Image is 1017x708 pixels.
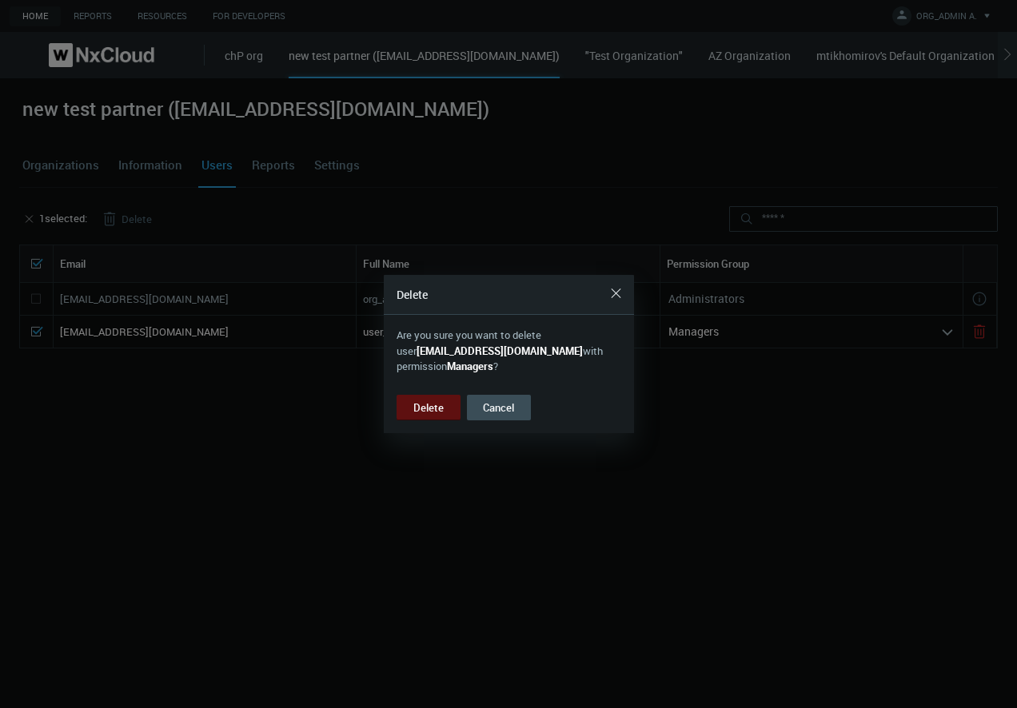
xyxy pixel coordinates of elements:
button: Close [604,280,629,306]
span: [EMAIL_ADDRESS][DOMAIN_NAME] [417,344,583,358]
span: Delete [397,287,428,302]
button: Cancel [467,395,531,420]
span: Managers [447,359,493,373]
span: Cancel [483,400,514,415]
button: Delete [397,395,461,420]
p: Are you sure you want to delete user with permission ? [397,328,621,375]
